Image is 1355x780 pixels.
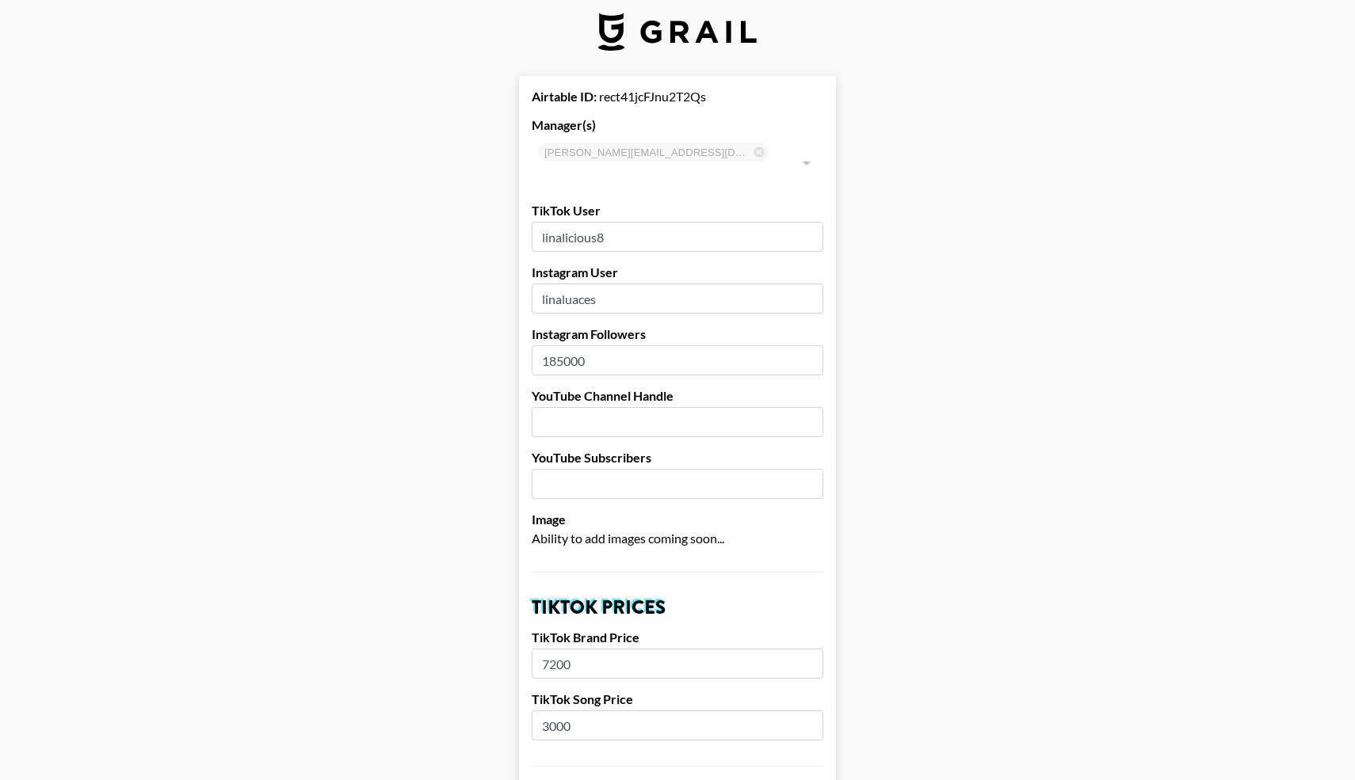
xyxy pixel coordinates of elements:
label: TikTok User [532,203,823,219]
label: Instagram User [532,264,823,280]
label: YouTube Channel Handle [532,388,823,404]
label: Manager(s) [532,117,823,133]
div: rect41jcFJnu2T2Qs [532,89,823,105]
img: Grail Talent Logo [598,13,757,51]
strong: Airtable ID: [532,89,597,104]
label: Image [532,512,823,527]
label: TikTok Brand Price [532,630,823,645]
h2: TikTok Prices [532,598,823,617]
label: YouTube Subscribers [532,450,823,466]
span: Ability to add images coming soon... [532,531,724,546]
label: TikTok Song Price [532,691,823,707]
label: Instagram Followers [532,326,823,342]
